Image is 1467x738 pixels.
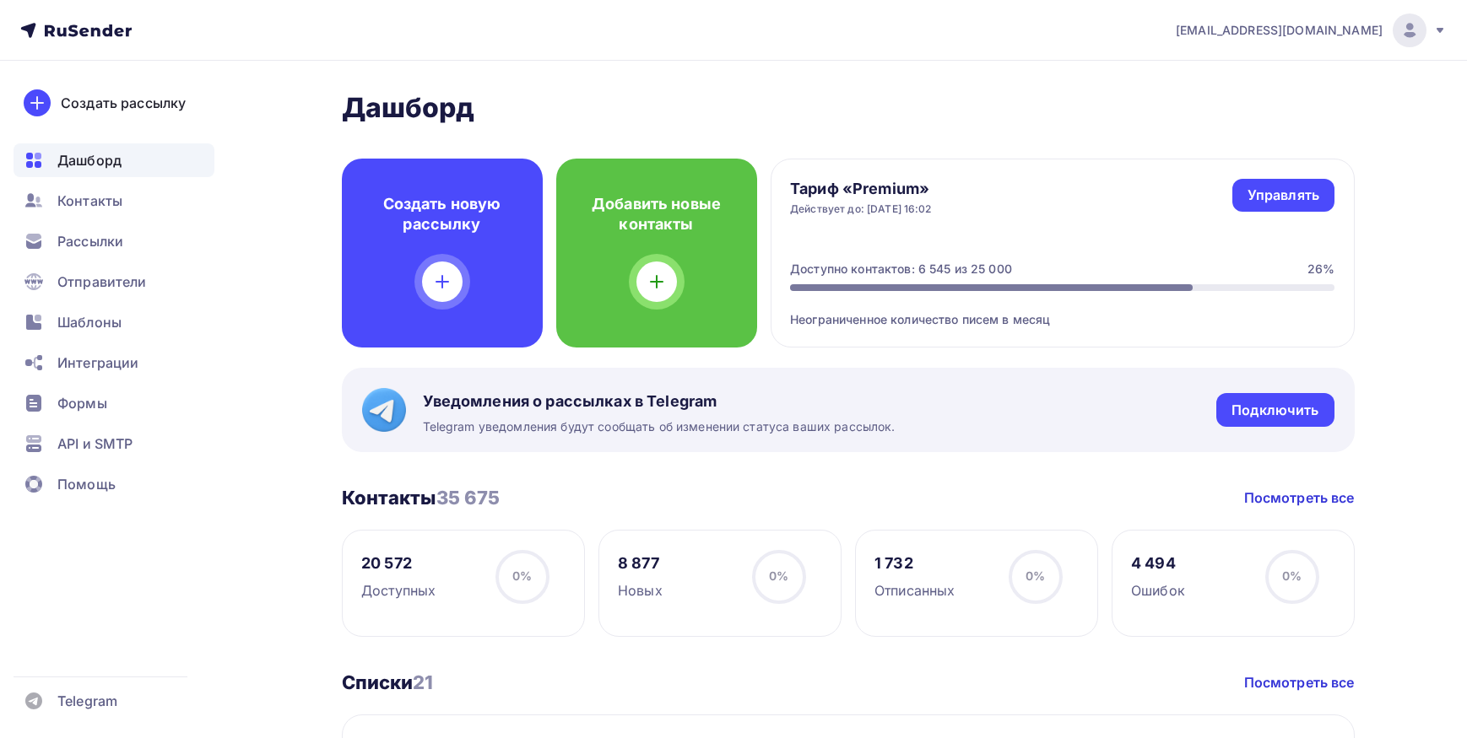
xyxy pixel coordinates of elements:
[342,671,434,694] h3: Списки
[14,224,214,258] a: Рассылки
[57,474,116,494] span: Помощь
[1307,261,1334,277] div: 26%
[413,671,433,693] span: 21
[57,312,122,332] span: Шаблоны
[618,553,663,574] div: 8 877
[1131,580,1185,601] div: Ошибок
[57,353,138,373] span: Интеграции
[57,272,147,292] span: Отправители
[1131,553,1185,574] div: 4 494
[342,486,501,509] h3: Контакты
[436,487,501,509] span: 35 675
[14,265,214,299] a: Отправители
[61,93,186,113] div: Создать рассылку
[790,179,932,199] h4: Тариф «Premium»
[14,143,214,177] a: Дашборд
[1026,568,1045,583] span: 0%
[1176,22,1383,39] span: [EMAIL_ADDRESS][DOMAIN_NAME]
[874,553,955,574] div: 1 732
[14,305,214,339] a: Шаблоны
[583,194,730,234] h4: Добавить новые контакты
[1244,672,1355,692] a: Посмотреть все
[57,231,123,251] span: Рассылки
[342,91,1355,125] h2: Дашборд
[423,418,896,435] span: Telegram уведомления будут сообщать об изменении статуса ваших рассылок.
[1176,13,1447,47] a: [EMAIL_ADDRESS][DOMAIN_NAME]
[57,150,122,170] span: Дашборд
[14,386,214,420] a: Формы
[1232,179,1334,212] a: Управлять
[512,568,532,583] span: 0%
[790,261,1012,277] div: Доступно контактов: 6 545 из 25 000
[769,568,788,583] span: 0%
[790,291,1334,328] div: Неограниченное количество писем в месяц
[14,184,214,218] a: Контакты
[57,691,117,711] span: Telegram
[790,202,932,216] div: Действует до: [DATE] 16:02
[361,553,436,574] div: 20 572
[618,580,663,601] div: Новых
[874,580,955,601] div: Отписанных
[369,194,516,234] h4: Создать новую рассылку
[423,391,896,412] span: Уведомления о рассылках в Telegram
[361,580,436,601] div: Доступных
[57,191,122,211] span: Контакты
[57,434,133,454] span: API и SMTP
[57,393,107,413] span: Формы
[1282,568,1302,583] span: 0%
[1248,186,1319,205] div: Управлять
[1244,488,1355,508] a: Посмотреть все
[1232,401,1318,420] div: Подключить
